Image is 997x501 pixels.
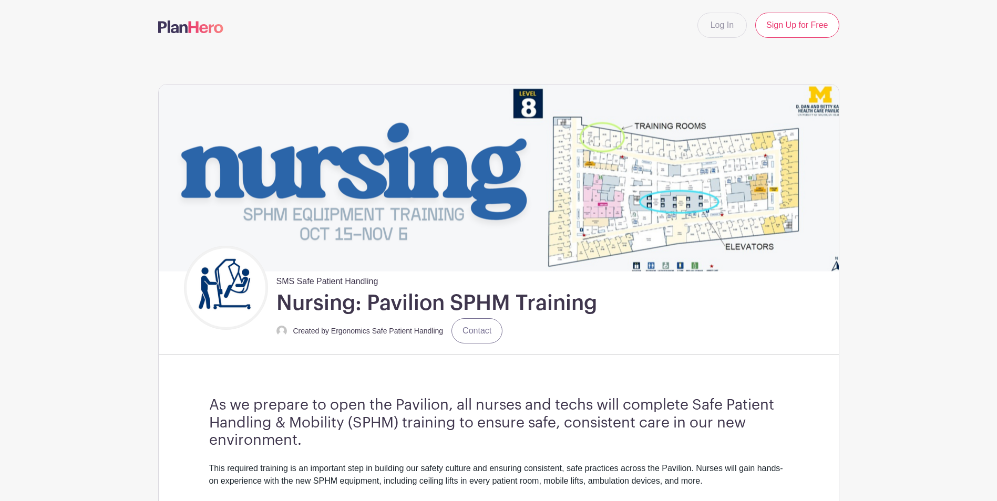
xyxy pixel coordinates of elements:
[276,326,287,336] img: default-ce2991bfa6775e67f084385cd625a349d9dcbb7a52a09fb2fda1e96e2d18dcdb.png
[209,462,788,500] div: This required training is an important step in building our safety culture and ensuring consisten...
[293,327,444,335] small: Created by Ergonomics Safe Patient Handling
[276,290,597,316] h1: Nursing: Pavilion SPHM Training
[755,13,839,38] a: Sign Up for Free
[276,271,378,288] span: SMS Safe Patient Handling
[187,248,265,327] img: Untitled%20design.png
[209,396,788,450] h3: As we prepare to open the Pavilion, all nurses and techs will complete Safe Patient Handling & Mo...
[451,318,502,343] a: Contact
[159,85,839,271] img: event_banner_9715.png
[158,20,223,33] img: logo-507f7623f17ff9eddc593b1ce0a138ce2505c220e1c5a4e2b4648c50719b7d32.svg
[697,13,747,38] a: Log In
